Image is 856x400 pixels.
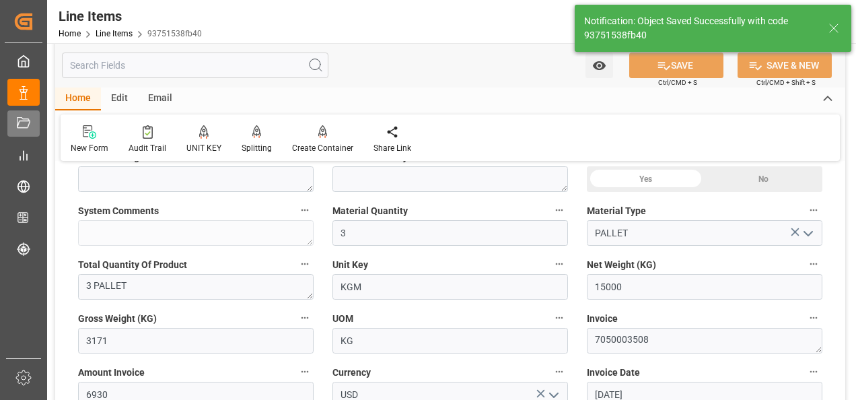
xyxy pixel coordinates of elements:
[587,258,656,272] span: Net Weight (KG)
[805,309,822,327] button: Invoice
[658,77,697,88] span: Ctrl/CMD + S
[78,274,314,300] textarea: 3 PALLET
[78,366,145,380] span: Amount Invoice
[78,258,187,272] span: Total Quantity Of Product
[296,363,314,380] button: Amount Invoice
[587,204,646,218] span: Material Type
[585,53,613,78] button: open menu
[332,312,353,326] span: UOM
[550,255,568,273] button: Unit Key
[705,166,822,192] div: No
[71,142,108,154] div: New Form
[186,142,221,154] div: UNIT KEY
[296,201,314,219] button: System Comments
[59,6,202,26] div: Line Items
[550,363,568,380] button: Currency
[756,77,816,88] span: Ctrl/CMD + Shift + S
[138,88,182,110] div: Email
[587,328,822,354] textarea: 7050003508
[805,363,822,380] button: Invoice Date
[805,201,822,219] button: Material Type
[296,309,314,327] button: Gross Weight (KG)
[59,29,81,38] a: Home
[55,88,101,110] div: Home
[373,142,411,154] div: Share Link
[587,312,618,326] span: Invoice
[78,312,157,326] span: Gross Weight (KG)
[129,142,166,154] div: Audit Trail
[296,255,314,273] button: Total Quantity Of Product
[805,255,822,273] button: Net Weight (KG)
[550,309,568,327] button: UOM
[584,14,816,42] div: Notification: Object Saved Successfully with code 93751538fb40
[738,53,832,78] button: SAVE & NEW
[629,53,723,78] button: SAVE
[587,366,640,380] span: Invoice Date
[587,166,705,192] div: Yes
[242,142,272,154] div: Splitting
[332,366,371,380] span: Currency
[550,201,568,219] button: Material Quantity
[332,258,368,272] span: Unit Key
[62,53,328,78] input: Search Fields
[78,204,159,218] span: System Comments
[797,223,818,244] button: open menu
[292,142,353,154] div: Create Container
[332,204,408,218] span: Material Quantity
[96,29,133,38] a: Line Items
[101,88,138,110] div: Edit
